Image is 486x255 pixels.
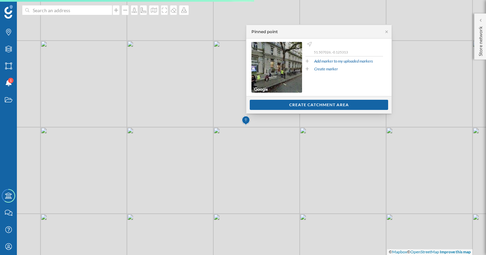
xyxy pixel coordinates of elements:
a: Create marker [314,66,338,72]
span: 1 [10,77,12,84]
a: OpenStreetMap [410,249,439,254]
img: Geoblink Logo [4,5,13,19]
a: Add marker to my uploaded markers [314,58,373,64]
a: Improve this map [440,249,471,254]
p: 51.507026, -0.125313 [314,50,383,54]
a: Mapbox [392,249,407,254]
div: Pinned point [251,29,278,35]
div: © © [387,249,473,255]
img: Marker [242,114,250,127]
p: Store network [477,24,484,56]
span: Assistance [13,5,46,11]
img: streetview [251,42,302,93]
